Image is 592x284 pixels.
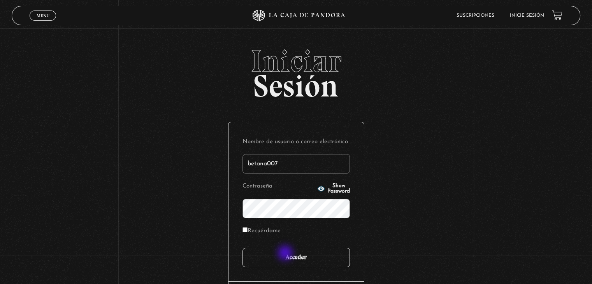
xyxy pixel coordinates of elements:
label: Recuérdame [242,225,281,237]
span: Iniciar [12,46,580,77]
h2: Sesión [12,46,580,95]
a: View your shopping cart [552,10,562,21]
button: Show Password [317,183,350,194]
span: Cerrar [34,19,52,25]
span: Show Password [327,183,350,194]
label: Contraseña [242,181,315,193]
input: Acceder [242,248,350,267]
span: Menu [37,13,49,18]
input: Recuérdame [242,227,248,232]
a: Suscripciones [457,13,494,18]
label: Nombre de usuario o correo electrónico [242,136,350,148]
a: Inicie sesión [510,13,544,18]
